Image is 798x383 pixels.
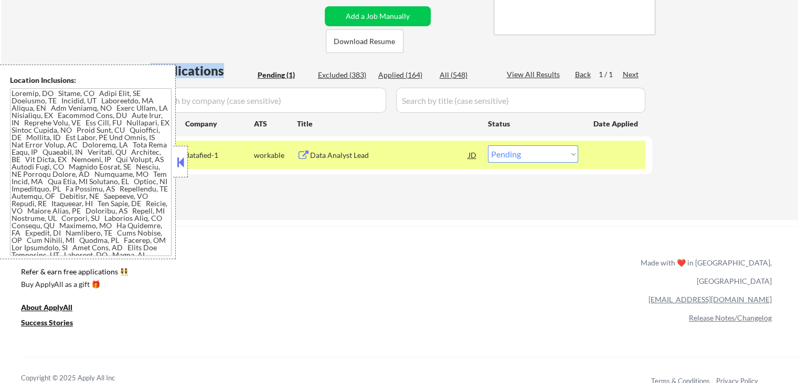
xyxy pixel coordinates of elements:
[10,75,172,86] div: Location Inclusions:
[593,119,640,129] div: Date Applied
[150,88,386,113] input: Search by company (case sensitive)
[297,119,478,129] div: Title
[21,279,126,292] a: Buy ApplyAll as a gift 🎁
[440,70,492,80] div: All (548)
[507,69,563,80] div: View All Results
[185,150,254,161] div: datafied-1
[326,29,403,53] button: Download Resume
[254,119,297,129] div: ATS
[21,317,87,331] a: Success Stories
[378,70,431,80] div: Applied (164)
[310,150,469,161] div: Data Analyst Lead
[21,303,72,312] u: About ApplyAll
[318,70,370,80] div: Excluded (383)
[150,65,254,77] div: Applications
[185,119,254,129] div: Company
[488,114,578,133] div: Status
[575,69,592,80] div: Back
[623,69,640,80] div: Next
[258,70,310,80] div: Pending (1)
[21,281,126,288] div: Buy ApplyAll as a gift 🎁
[21,302,87,315] a: About ApplyAll
[21,318,73,327] u: Success Stories
[21,268,421,279] a: Refer & earn free applications 👯‍♀️
[599,69,623,80] div: 1 / 1
[254,150,297,161] div: workable
[396,88,645,113] input: Search by title (case sensitive)
[689,313,772,322] a: Release Notes/Changelog
[325,6,431,26] button: Add a Job Manually
[636,253,772,290] div: Made with ❤️ in [GEOGRAPHIC_DATA], [GEOGRAPHIC_DATA]
[648,295,772,304] a: [EMAIL_ADDRESS][DOMAIN_NAME]
[467,145,478,164] div: JD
